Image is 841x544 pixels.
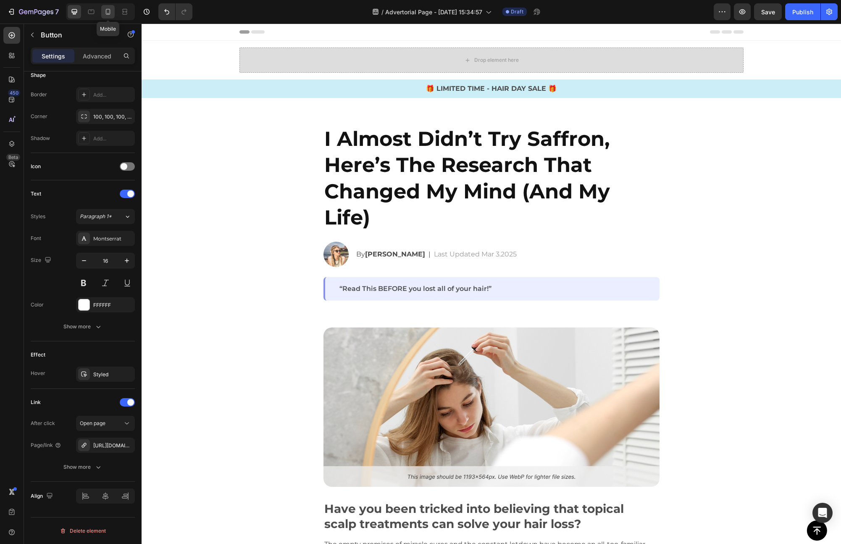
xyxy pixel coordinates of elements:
button: Save [754,3,782,20]
strong: [PERSON_NAME] [223,227,284,235]
p: 7 [55,7,59,17]
span: Draft [511,8,523,16]
button: Delete element [31,524,135,538]
div: Border [31,91,47,98]
div: Styles [31,213,45,220]
div: Icon [31,163,41,170]
strong: I Almost Didn’t Try Saffron, Here’s The Research That Changed My Mind (And My Life) [183,103,468,206]
button: Show more [31,459,135,475]
div: Montserrat [93,235,133,243]
div: Page/link [31,441,61,449]
div: Size [31,255,53,266]
img: gempages_576114690648703826-adfc4cfb-c986-4217-aba4-266441a31ffd.png [182,218,207,243]
div: Show more [63,322,102,331]
div: Publish [792,8,813,16]
div: Shadow [31,135,50,142]
div: Delete element [60,526,106,536]
img: gempages_576114690648703826-71ca2e3d-90f1-4bc1-b895-6ec90eb0fba1.png [182,304,518,463]
div: Add... [93,135,133,143]
div: Show more [63,463,102,471]
div: FFFFFF [93,301,133,309]
div: After click [31,420,55,427]
div: Beta [6,154,20,161]
button: Show more [31,319,135,334]
button: Paragraph 1* [76,209,135,224]
p: Advanced [83,52,111,61]
div: Corner [31,113,47,120]
span: Open page [80,420,105,426]
div: Hover [31,370,45,377]
div: 100, 100, 100, 100 [93,113,133,121]
p: Last Updated Mar 3.2025 [292,226,375,236]
div: Effect [31,351,45,359]
p: “Read This BEFORE you lost all of your hair!” [198,261,504,270]
div: Add... [93,91,133,99]
span: / [381,8,384,16]
div: Styled [93,371,133,378]
span: Save [761,8,775,16]
span: Paragraph 1* [80,213,112,220]
p: Have you been tricked into believing that topical scalp treatments can solve your hair loss? [183,478,517,508]
div: Text [31,190,41,198]
p: | [287,226,289,236]
p: 🎁 LIMITED TIME - HAIR DAY SALE 🎁 [1,60,699,70]
div: Open Intercom Messenger [812,503,833,523]
div: Color [31,301,44,309]
button: Open page [76,416,135,431]
div: Font [31,235,41,242]
div: Drop element here [333,33,377,40]
div: Shape [31,71,46,79]
div: Link [31,399,41,406]
div: 450 [8,90,20,96]
p: Settings [42,52,65,61]
div: [URL][DOMAIN_NAME] [93,442,133,449]
div: Align [31,491,55,502]
iframe: Design area [142,24,841,544]
button: Publish [785,3,820,20]
p: Button [41,30,112,40]
button: 7 [3,3,63,20]
span: Advertorial Page - [DATE] 15:34:57 [385,8,482,16]
div: Undo/Redo [158,3,192,20]
p: By [215,226,284,236]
